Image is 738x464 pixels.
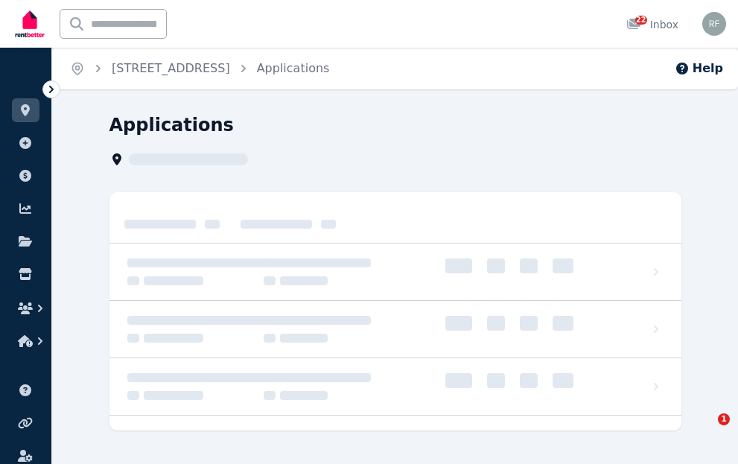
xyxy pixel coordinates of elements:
nav: Breadcrumb [52,48,347,89]
iframe: Intercom live chat [687,413,723,449]
img: Richard Fowler [702,12,726,36]
span: 1 [718,413,730,425]
button: Help [675,60,723,77]
a: [STREET_ADDRESS] [112,61,230,75]
div: Inbox [626,17,678,32]
h1: Applications [109,113,234,137]
img: RentBetter [12,5,48,42]
span: 22 [635,16,647,25]
a: Applications [257,61,330,75]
